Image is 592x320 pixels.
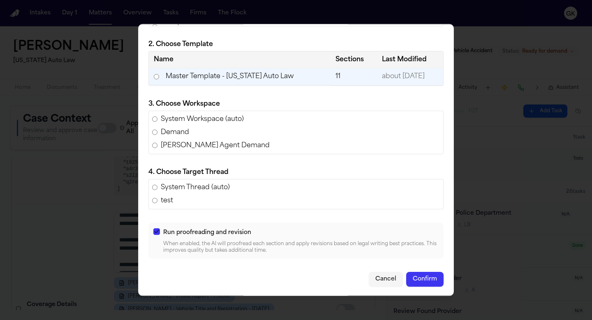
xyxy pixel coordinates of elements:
[331,51,377,68] th: Sections
[148,99,444,109] p: 3. Choose Workspace
[377,51,443,68] th: Last Modified
[161,196,173,206] span: test
[149,68,331,85] td: Master Template - [US_STATE] Auto Law
[369,272,403,287] button: Cancel
[161,183,230,192] span: System Thread (auto)
[152,185,157,190] input: System Thread (auto)
[406,272,444,287] button: Confirm
[149,51,331,68] th: Name
[148,39,444,49] p: 2. Choose Template
[152,24,157,30] input: Policy Limits Demand for [PERSON_NAME] v. [PERSON_NAME] [PERSON_NAME] (AAA Insurance, [US_STATE] ...
[331,68,377,86] td: 11
[152,130,157,135] input: Demand
[163,230,251,236] span: Run proofreading and revision
[152,116,157,122] input: System Workspace (auto)
[163,241,439,254] p: When enabled, the AI will proofread each section and apply revisions based on legal writing best ...
[161,141,270,151] span: [PERSON_NAME] Agent Demand
[152,198,157,203] input: test
[152,143,157,148] input: [PERSON_NAME] Agent Demand
[161,128,189,137] span: Demand
[161,114,244,124] span: System Workspace (auto)
[148,167,444,177] p: 4. Choose Target Thread
[377,68,443,86] td: about [DATE]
